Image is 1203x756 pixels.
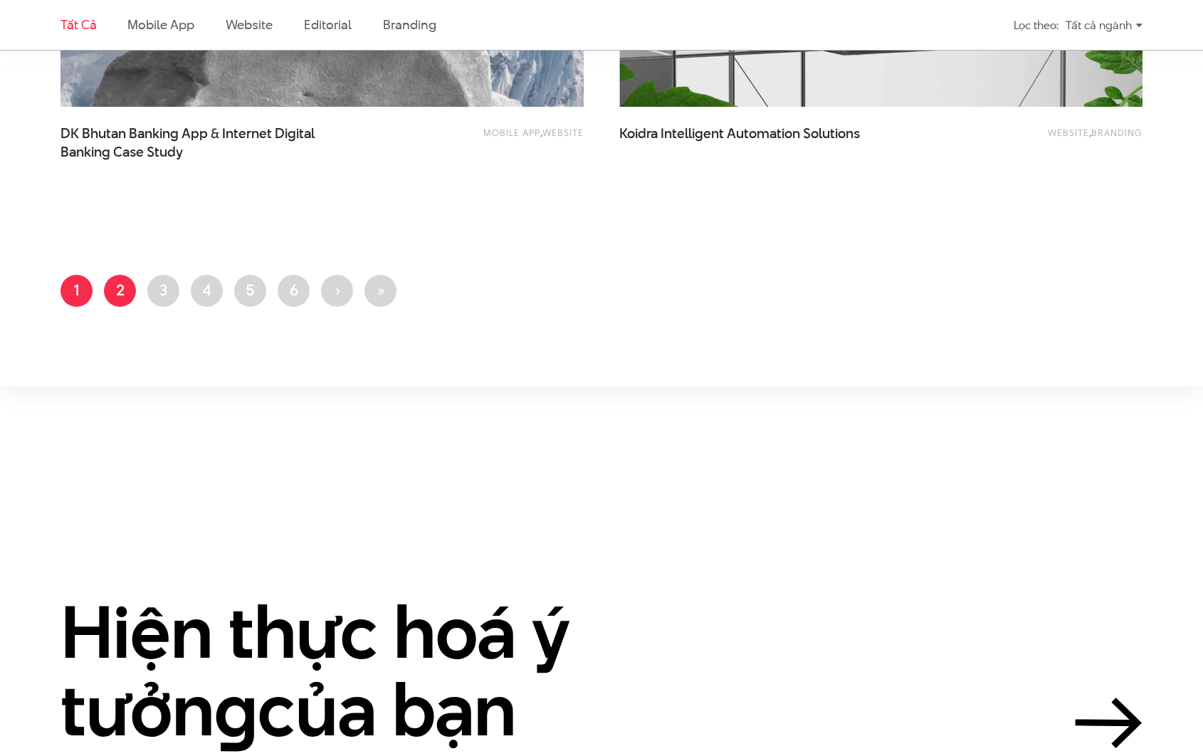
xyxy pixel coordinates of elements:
[619,124,658,143] span: Koidra
[61,125,345,160] span: DK Bhutan Banking App & Internet Digital
[127,16,194,33] a: Mobile app
[542,126,584,139] a: Website
[335,279,340,300] span: ›
[483,126,540,139] a: Mobile app
[61,125,345,160] a: DK Bhutan Banking App & Internet DigitalBanking Case Study
[61,16,96,33] a: Tất cả
[147,275,179,307] a: 3
[374,125,584,153] div: ,
[304,16,352,33] a: Editorial
[619,125,904,160] a: Koidra Intelligent Automation Solutions
[61,593,701,749] h2: Hiện thực hoá ý tưởn của bạn
[234,275,266,307] a: 5
[191,275,223,307] a: 4
[661,124,724,143] span: Intelligent
[1048,126,1089,139] a: Website
[61,143,183,162] span: Banking Case Study
[1066,13,1142,38] div: Tất cả ngành
[383,16,436,33] a: Branding
[376,279,385,300] span: »
[278,275,310,307] a: 6
[803,124,860,143] span: Solutions
[933,125,1142,153] div: ,
[61,593,1142,749] a: Hiện thực hoá ý tưởngcủa bạn
[1091,126,1142,139] a: Branding
[104,275,136,307] a: 2
[1014,13,1058,38] div: Lọc theo:
[226,16,273,33] a: Website
[727,124,800,143] span: Automation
